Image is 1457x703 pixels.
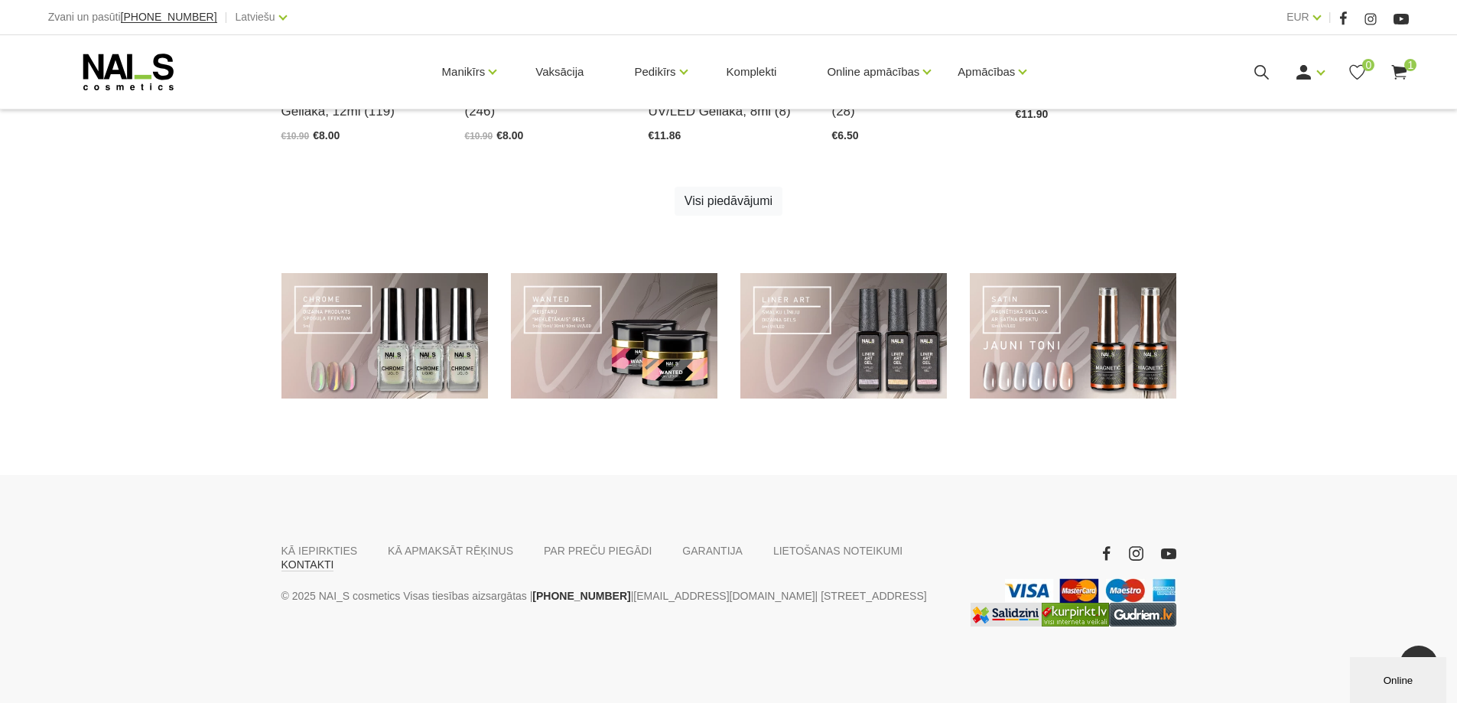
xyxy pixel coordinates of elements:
span: | [1329,8,1332,27]
a: Online apmācības [827,41,919,103]
span: €8.00 [496,129,523,142]
p: © 2025 NAI_S cosmetics Visas tiesības aizsargātas | | | [STREET_ADDRESS] [281,587,947,605]
a: GARANTIJA [682,544,743,558]
div: Zvani un pasūti [48,8,217,27]
a: Manikīrs [442,41,486,103]
span: €8.00 [313,129,340,142]
a: [PHONE_NUMBER] [532,587,630,605]
a: Latviešu [236,8,275,26]
img: Lielākais Latvijas interneta veikalu preču meklētājs [1042,603,1109,627]
span: €10.90 [281,131,310,142]
img: Labākā cena interneta veikalos - Samsung, Cena, iPhone, Mobilie telefoni [971,603,1042,627]
span: | [225,8,228,27]
a: PAR PREČU PIEGĀDI [544,544,652,558]
a: Vaksācija [523,35,596,109]
a: Visi piedāvājumi [675,187,782,216]
a: EUR [1286,8,1309,26]
iframe: chat widget [1350,654,1449,703]
span: €11.86 [649,129,681,142]
span: 0 [1362,59,1374,71]
a: 0 [1348,63,1367,82]
a: 1 [1390,63,1409,82]
img: www.gudriem.lv/veikali/lv [1109,603,1176,627]
a: [PHONE_NUMBER] [121,11,217,23]
a: LIETOŠANAS NOTEIKUMI [773,544,902,558]
a: Komplekti [714,35,789,109]
span: €11.90 [1016,108,1049,120]
span: 1 [1404,59,1416,71]
a: https://www.gudriem.lv/veikali/lv [1109,603,1176,627]
a: Apmācības [958,41,1015,103]
span: €10.90 [465,131,493,142]
a: KĀ IEPIRKTIES [281,544,358,558]
a: KĀ APMAKSĀT RĒĶINUS [388,544,513,558]
a: KONTAKTI [281,558,334,571]
a: [EMAIL_ADDRESS][DOMAIN_NAME] [633,587,815,605]
span: €6.50 [832,129,859,142]
a: Pedikīrs [634,41,675,103]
